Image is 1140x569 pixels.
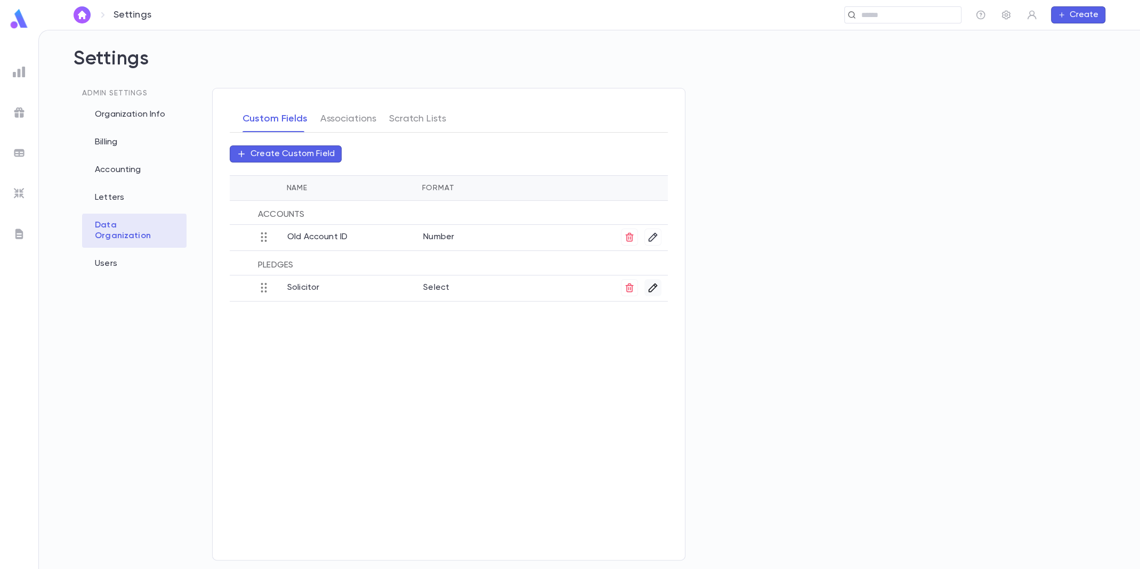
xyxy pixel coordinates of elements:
button: Associations [320,105,376,132]
button: Create Custom Field [230,145,342,162]
img: batches_grey.339ca447c9d9533ef1741baa751efc33.svg [13,147,26,159]
div: Accounting [82,158,187,182]
span: Admin Settings [82,90,148,97]
button: Custom Fields [242,105,308,132]
img: reports_grey.c525e4749d1bce6a11f5fe2a8de1b229.svg [13,66,26,78]
h2: Settings [74,47,1105,88]
p: Old Account ID [287,229,423,242]
button: Create [1051,6,1105,23]
span: Format [422,184,454,192]
div: Users [82,252,187,275]
p: Number [423,229,593,242]
p: Create Custom Field [250,149,335,159]
div: Account s [230,201,668,225]
p: Select [423,279,593,293]
img: home_white.a664292cf8c1dea59945f0da9f25487c.svg [76,11,88,19]
img: letters_grey.7941b92b52307dd3b8a917253454ce1c.svg [13,227,26,240]
p: Solicitor [287,279,423,293]
div: Pledge s [230,251,668,275]
div: Data Organization [82,214,187,248]
div: Letters [82,186,187,209]
img: campaigns_grey.99e729a5f7ee94e3726e6486bddda8f1.svg [13,106,26,119]
div: Organization Info [82,103,187,126]
div: Billing [82,131,187,154]
button: Scratch Lists [389,105,446,132]
span: Name [286,184,307,192]
img: imports_grey.530a8a0e642e233f2baf0ef88e8c9fcb.svg [13,187,26,200]
p: Settings [114,9,151,21]
img: logo [9,9,30,29]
